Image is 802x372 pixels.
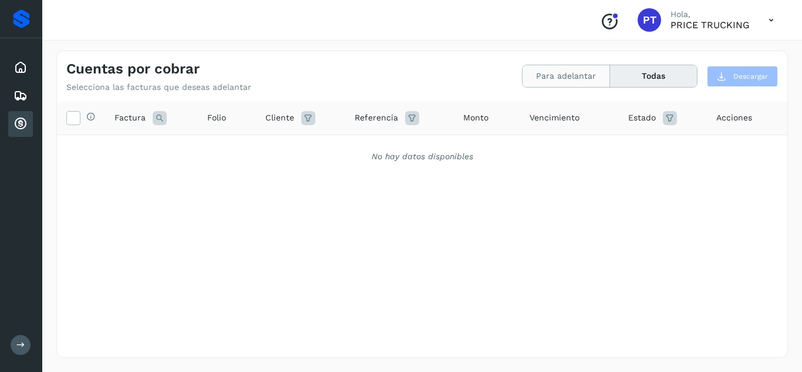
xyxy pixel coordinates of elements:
[610,65,697,87] button: Todas
[207,112,226,124] span: Folio
[733,71,768,82] span: Descargar
[265,112,294,124] span: Cliente
[114,112,146,124] span: Factura
[355,112,398,124] span: Referencia
[463,112,488,124] span: Monto
[8,55,33,81] div: Inicio
[72,150,772,163] div: No hay datos disponibles
[670,9,750,19] p: Hola,
[523,65,610,87] button: Para adelantar
[628,112,656,124] span: Estado
[8,111,33,137] div: Cuentas por cobrar
[707,66,778,87] button: Descargar
[530,112,579,124] span: Vencimiento
[716,112,752,124] span: Acciones
[8,83,33,109] div: Embarques
[66,61,200,78] h4: Cuentas por cobrar
[66,82,251,92] p: Selecciona las facturas que deseas adelantar
[670,19,750,31] p: PRICE TRUCKING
